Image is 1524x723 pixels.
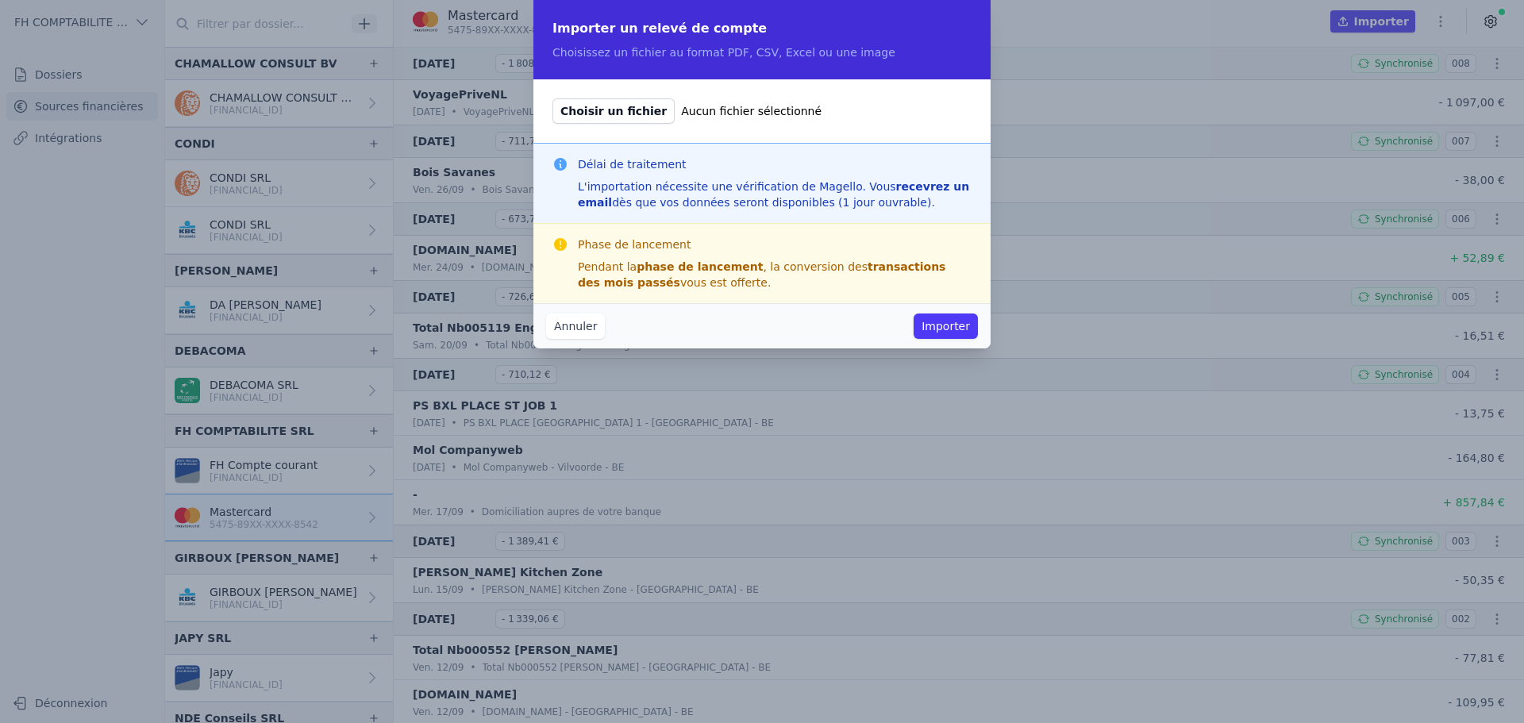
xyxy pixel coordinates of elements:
h3: Phase de lancement [578,237,972,252]
button: Annuler [546,313,605,339]
div: L'importation nécessite une vérification de Magello. Vous dès que vos données seront disponibles ... [578,179,972,210]
strong: phase de lancement [637,260,763,273]
h3: Délai de traitement [578,156,972,172]
span: Aucun fichier sélectionné [681,103,822,119]
span: Choisir un fichier [552,98,675,124]
div: Pendant la , la conversion des vous est offerte. [578,259,972,290]
p: Choisissez un fichier au format PDF, CSV, Excel ou une image [552,44,972,60]
button: Importer [914,313,978,339]
h2: Importer un relevé de compte [552,19,972,38]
